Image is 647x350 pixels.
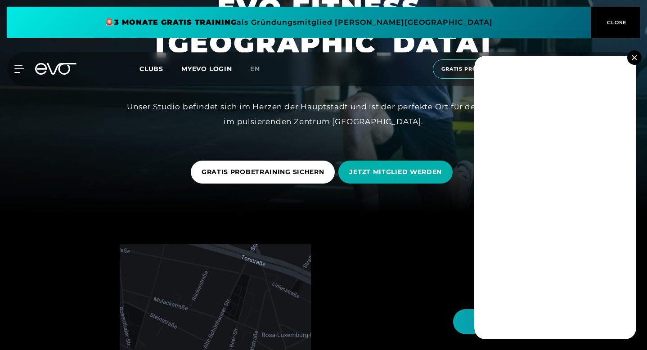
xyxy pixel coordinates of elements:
[441,65,513,73] span: Gratis Probetraining
[191,154,339,190] a: GRATIS PROBETRAINING SICHERN
[121,99,526,129] div: Unser Studio befindet sich im Herzen der Hauptstadt und ist der perfekte Ort für dein Training im...
[338,154,456,190] a: JETZT MITGLIED WERDEN
[453,309,629,334] button: Hallo Athlet! Was möchtest du tun?
[250,65,260,73] span: en
[181,65,232,73] a: MYEVO LOGIN
[430,59,525,79] a: Gratis Probetraining
[349,167,442,177] span: JETZT MITGLIED WERDEN
[632,55,637,60] img: close.svg
[139,64,181,73] a: Clubs
[591,7,640,38] button: CLOSE
[202,167,324,177] span: GRATIS PROBETRAINING SICHERN
[250,64,271,74] a: en
[605,18,627,27] span: CLOSE
[139,65,163,73] span: Clubs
